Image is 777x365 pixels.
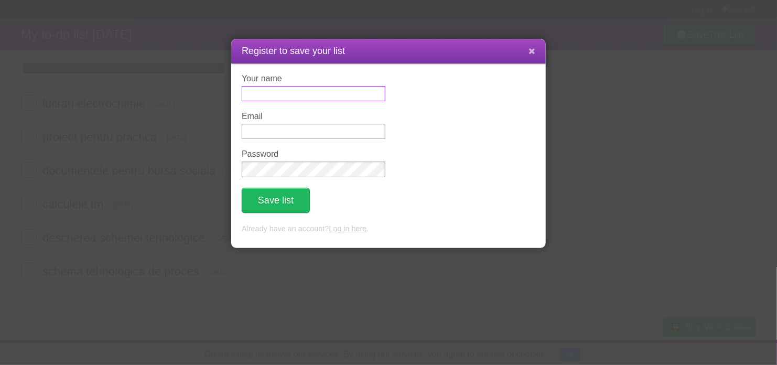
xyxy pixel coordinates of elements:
label: Email [242,112,385,121]
button: Save list [242,188,310,213]
a: Log in here [329,224,366,233]
h1: Register to save your list [242,44,535,58]
p: Already have an account? . [242,223,535,235]
label: Password [242,149,385,159]
label: Your name [242,74,385,83]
